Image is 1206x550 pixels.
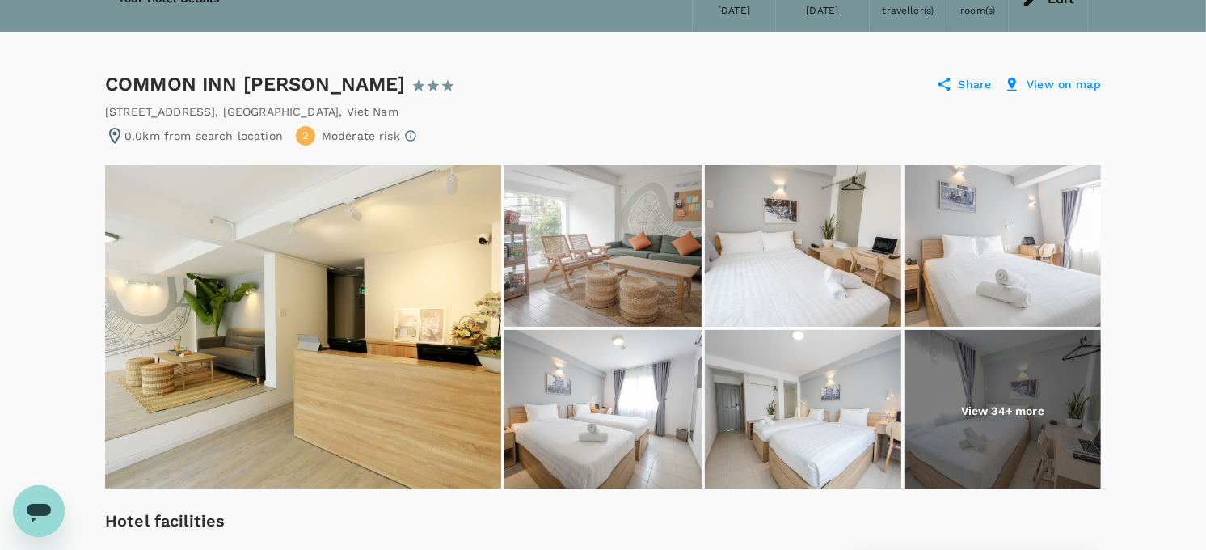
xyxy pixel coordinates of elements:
[718,5,750,16] span: [DATE]
[504,330,701,492] img: Room
[883,5,934,16] span: traveller(s)
[302,129,309,144] span: 2
[105,71,484,97] div: COMMON INN [PERSON_NAME]
[13,485,65,537] iframe: Button to launch messaging window
[959,76,992,92] p: Share
[105,165,501,489] img: Primary image
[904,330,1101,492] img: Room
[105,508,506,534] h6: Hotel facilities
[105,104,398,120] div: [STREET_ADDRESS] , [GEOGRAPHIC_DATA] , Viet Nam
[504,165,701,327] img: Reception
[705,330,901,492] img: Room
[806,5,838,16] span: [DATE]
[904,165,1101,327] img: Room
[1027,76,1101,92] p: View on map
[961,403,1044,419] p: View 34+ more
[322,128,400,144] p: Moderate risk
[705,165,901,327] img: Room
[960,5,995,16] span: room(s)
[124,128,283,144] p: 0.0km from search location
